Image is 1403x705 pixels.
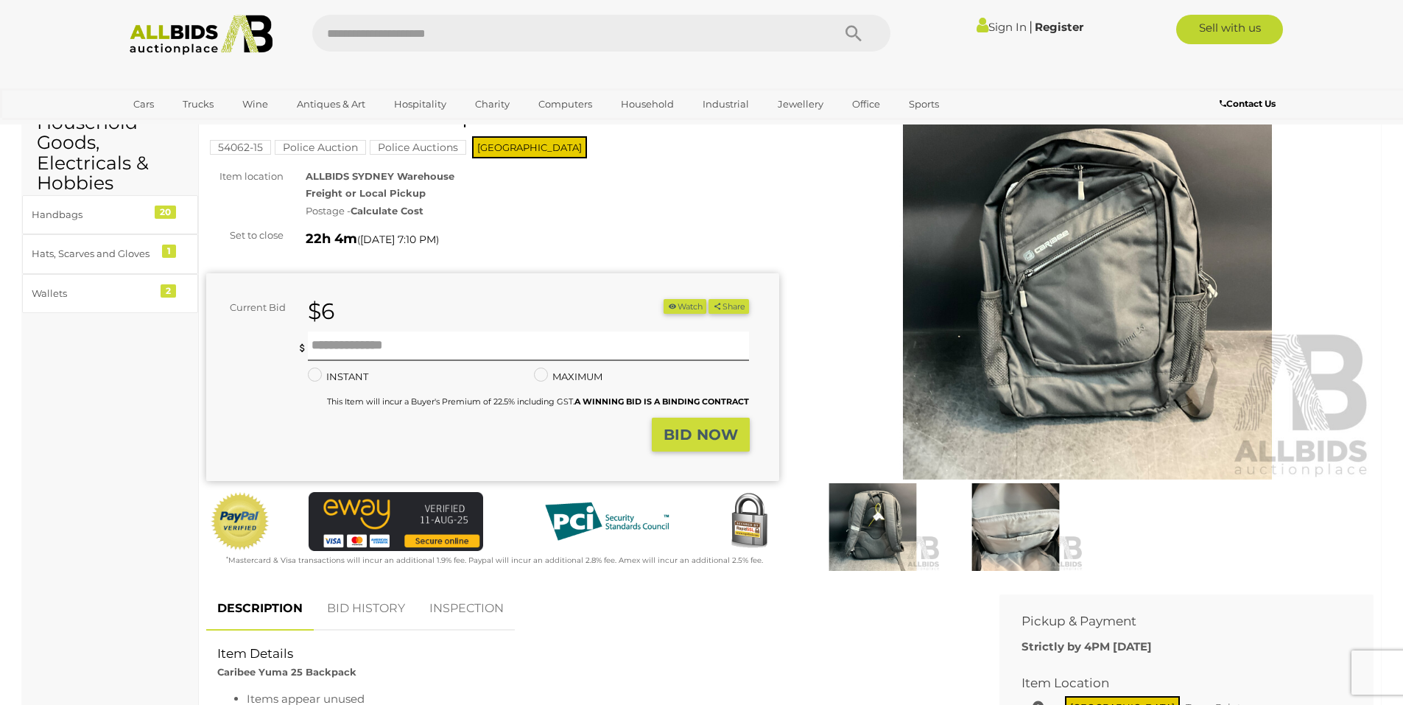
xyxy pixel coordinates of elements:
[217,647,966,661] h2: Item Details
[226,555,763,565] small: Mastercard & Visa transactions will incur an additional 1.9% fee. Paypal will incur an additional...
[533,492,681,551] img: PCI DSS compliant
[351,205,423,217] strong: Calculate Cost
[1022,676,1329,690] h2: Item Location
[652,418,750,452] button: BID NOW
[162,245,176,258] div: 1
[195,168,295,185] div: Item location
[1022,614,1329,628] h2: Pickup & Payment
[843,92,890,116] a: Office
[418,587,515,631] a: INSPECTION
[210,140,271,155] mark: 54062-15
[22,234,198,273] a: Hats, Scarves and Gloves 1
[1176,15,1283,44] a: Sell with us
[360,233,436,246] span: [DATE] 7:10 PM
[308,298,334,325] strong: $6
[122,15,281,55] img: Allbids.com.au
[155,206,176,219] div: 20
[534,368,602,385] label: MAXIMUM
[805,483,940,571] img: Caribee Yuma 25 Backpack
[206,587,314,631] a: DESCRIPTION
[801,111,1374,480] img: Caribee Yuma 25 Backpack
[37,113,183,194] h2: Household Goods, Electricals & Hobbies
[124,92,163,116] a: Cars
[327,396,749,407] small: This Item will incur a Buyer's Premium of 22.5% including GST.
[22,274,198,313] a: Wallets 2
[817,15,890,52] button: Search
[1022,639,1152,653] b: Strictly by 4PM [DATE]
[574,396,749,407] b: A WINNING BID IS A BINDING CONTRACT
[1220,98,1276,109] b: Contact Us
[287,92,375,116] a: Antiques & Art
[720,492,778,551] img: Secured by Rapid SSL
[22,195,198,234] a: Handbags 20
[210,492,270,551] img: Official PayPal Seal
[370,140,466,155] mark: Police Auctions
[210,141,271,153] a: 54062-15
[611,92,683,116] a: Household
[1220,96,1279,112] a: Contact Us
[768,92,833,116] a: Jewellery
[977,20,1027,34] a: Sign In
[1029,18,1033,35] span: |
[32,245,153,262] div: Hats, Scarves and Gloves
[384,92,456,116] a: Hospitality
[370,141,466,153] a: Police Auctions
[357,234,439,245] span: ( )
[306,203,779,220] div: Postage -
[233,92,278,116] a: Wine
[664,426,738,443] strong: BID NOW
[309,492,483,550] img: eWAY Payment Gateway
[32,206,153,223] div: Handbags
[693,92,759,116] a: Industrial
[529,92,602,116] a: Computers
[308,368,368,385] label: INSTANT
[173,92,223,116] a: Trucks
[948,483,1083,571] img: Caribee Yuma 25 Backpack
[316,587,416,631] a: BID HISTORY
[899,92,949,116] a: Sports
[708,299,749,315] button: Share
[664,299,706,315] button: Watch
[195,227,295,244] div: Set to close
[275,141,366,153] a: Police Auction
[124,116,247,141] a: [GEOGRAPHIC_DATA]
[32,285,153,302] div: Wallets
[206,299,297,316] div: Current Bid
[275,140,366,155] mark: Police Auction
[465,92,519,116] a: Charity
[664,299,706,315] li: Watch this item
[214,103,776,127] h1: Caribee Yuma 25 Backpack
[1035,20,1083,34] a: Register
[217,666,356,678] strong: Caribee Yuma 25 Backpack
[306,231,357,247] strong: 22h 4m
[161,284,176,298] div: 2
[472,136,587,158] span: [GEOGRAPHIC_DATA]
[306,170,454,182] strong: ALLBIDS SYDNEY Warehouse
[306,187,426,199] strong: Freight or Local Pickup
